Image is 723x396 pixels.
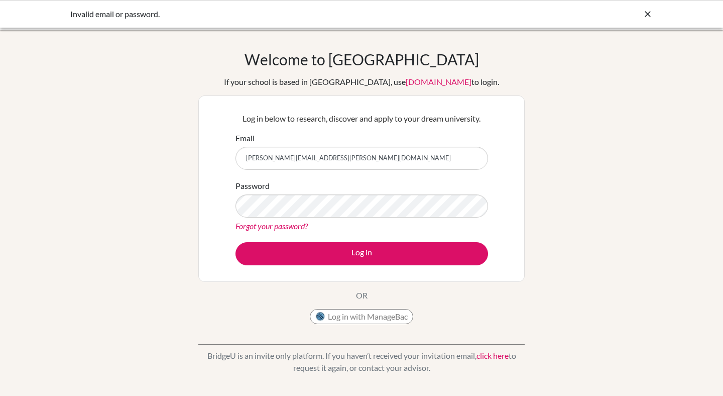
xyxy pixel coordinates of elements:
[245,50,479,68] h1: Welcome to [GEOGRAPHIC_DATA]
[235,242,488,265] button: Log in
[198,350,525,374] p: BridgeU is an invite only platform. If you haven’t received your invitation email, to request it ...
[476,351,509,360] a: click here
[235,221,308,231] a: Forgot your password?
[224,76,499,88] div: If your school is based in [GEOGRAPHIC_DATA], use to login.
[356,289,368,302] p: OR
[235,113,488,125] p: Log in below to research, discover and apply to your dream university.
[235,132,255,144] label: Email
[310,309,413,324] button: Log in with ManageBac
[70,8,502,20] div: Invalid email or password.
[235,180,270,192] label: Password
[406,77,471,86] a: [DOMAIN_NAME]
